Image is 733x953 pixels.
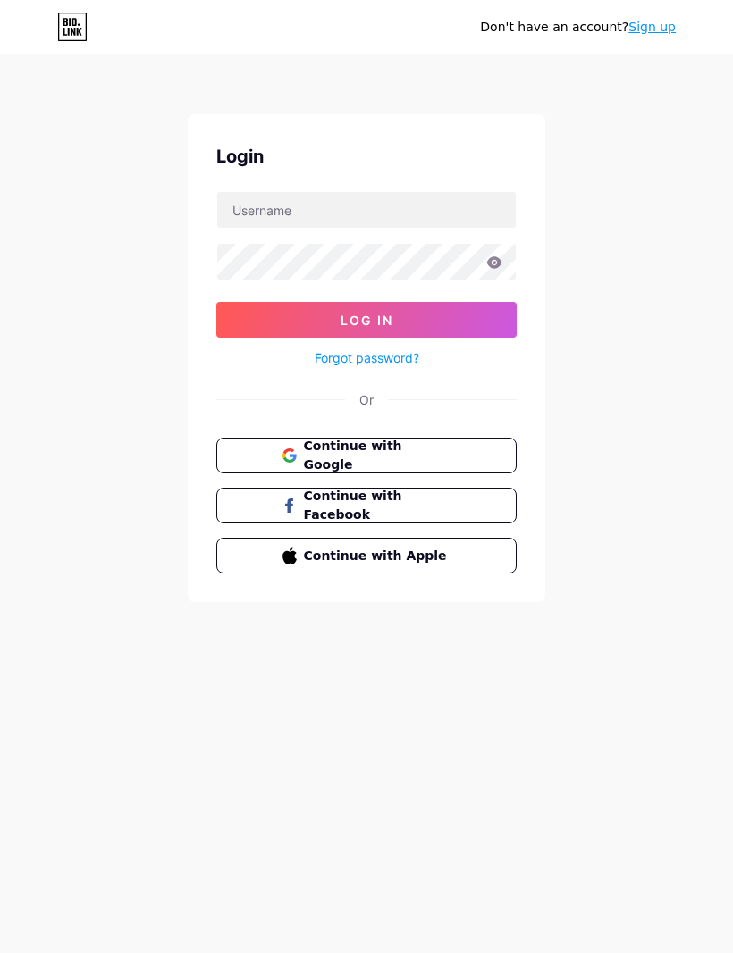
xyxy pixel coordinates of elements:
[216,143,517,170] div: Login
[341,313,393,328] span: Log In
[216,438,517,473] button: Continue with Google
[480,18,676,37] div: Don't have an account?
[304,547,451,565] span: Continue with Apple
[304,487,451,524] span: Continue with Facebook
[359,390,374,409] div: Or
[216,302,517,338] button: Log In
[304,437,451,474] span: Continue with Google
[217,192,516,228] input: Username
[315,348,419,367] a: Forgot password?
[628,20,676,34] a: Sign up
[216,488,517,523] button: Continue with Facebook
[216,538,517,573] button: Continue with Apple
